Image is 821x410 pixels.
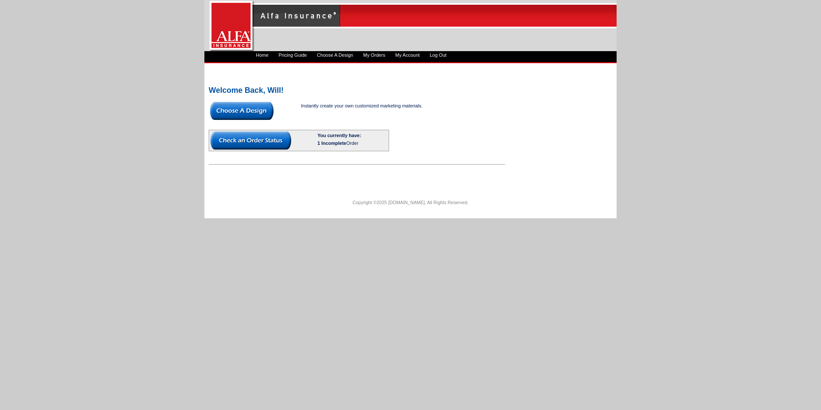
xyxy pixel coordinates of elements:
[204,199,617,206] p: Copyright ©2025 [DOMAIN_NAME]. All Rights Reserved.
[317,139,387,147] div: Order
[301,103,423,108] span: Instantly create your own customized marketing materials.
[317,133,361,138] b: You currently have:
[430,52,447,58] a: Log Out
[209,86,612,94] h2: Welcome Back, Will!
[317,52,353,58] a: Choose A Design
[363,52,385,58] a: My Orders
[317,141,346,146] span: 1 Incomplete
[210,102,274,120] img: button-choose-design.gif
[256,52,268,58] a: Home
[395,52,420,58] a: My Account
[279,52,307,58] a: Pricing Guide
[210,132,291,150] img: button-check-order-status.gif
